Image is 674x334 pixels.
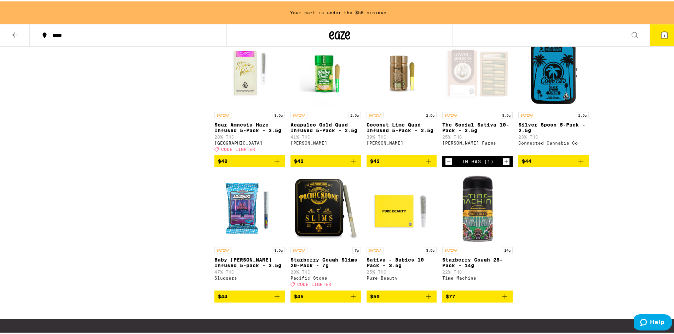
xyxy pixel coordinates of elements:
button: Increment [503,157,510,164]
p: 25% THC [367,268,437,273]
p: SATIVA [367,111,384,117]
p: The Social Sativa 10-Pack - 3.5g [442,121,513,132]
div: Time Machine [442,274,513,279]
button: Add to bag [214,289,285,301]
p: 3.5g [272,111,285,117]
a: Open page for Starberry Cough 28-Pack - 14g from Time Machine [442,171,513,289]
p: SATIVA [367,246,384,252]
button: Add to bag [214,154,285,166]
p: Coconut Lime Quad Infused 5-Pack - 2.5g [367,121,437,132]
div: [PERSON_NAME] [367,139,437,144]
p: 2.5g [424,111,437,117]
img: Pacific Stone - Starberry Cough Slims 20-Pack - 7g [290,171,361,242]
p: 3.5g [424,246,437,252]
p: 3.5g [500,111,513,117]
button: Add to bag [290,154,361,166]
a: Open page for Starberry Cough Slims 20-Pack - 7g from Pacific Stone [290,171,361,289]
img: Time Machine - Starberry Cough 28-Pack - 14g [442,171,513,242]
img: Pure Beauty - Sativa - Babies 10 Pack - 3.5g [367,171,437,242]
span: $44 [218,292,227,298]
p: SATIVA [214,246,231,252]
span: CODE LIGHTER [221,146,255,150]
div: [PERSON_NAME] [290,139,361,144]
div: In Bag (1) [462,157,494,163]
div: Sluggers [214,274,285,279]
p: Silver Spoon 5-Pack - 2.5g [518,121,589,132]
a: Open page for Sativa - Babies 10 Pack - 3.5g from Pure Beauty [367,171,437,289]
p: 47% THC [214,268,285,273]
button: Add to bag [442,289,513,301]
p: SATIVA [290,246,307,252]
span: $42 [370,157,380,163]
div: Connected Cannabis Co [518,139,589,144]
img: Jeeter - Acapulco Gold Quad Infused 5-Pack - 2.5g [290,36,361,107]
p: 3.5g [272,246,285,252]
a: Open page for Coconut Lime Quad Infused 5-Pack - 2.5g from Jeeter [367,36,437,154]
button: Add to bag [290,289,361,301]
p: SATIVA [442,111,459,117]
p: 23% THC [518,133,589,138]
p: SATIVA [442,246,459,252]
span: $42 [294,157,304,163]
p: Acapulco Gold Quad Infused 5-Pack - 2.5g [290,121,361,132]
button: Add to bag [518,154,589,166]
span: $40 [218,157,227,163]
span: $77 [446,292,455,298]
p: Starberry Cough 28-Pack - 14g [442,256,513,267]
p: 39% THC [367,133,437,138]
div: Pacific Stone [290,274,361,279]
p: 2.5g [576,111,589,117]
button: Decrement [445,157,452,164]
a: Open page for Silver Spoon 5-Pack - 2.5g from Connected Cannabis Co [518,36,589,154]
p: 2.5g [348,111,361,117]
a: Open page for Baby Griselda Infused 5-pack - 3.5g from Sluggers [214,171,285,289]
div: Pure Beauty [367,274,437,279]
span: $44 [522,157,531,163]
p: 41% THC [290,133,361,138]
div: [PERSON_NAME] Farms [442,139,513,144]
span: $45 [294,292,304,298]
span: $50 [370,292,380,298]
p: Sativa - Babies 10 Pack - 3.5g [367,256,437,267]
p: Baby [PERSON_NAME] Infused 5-pack - 3.5g [214,256,285,267]
p: Starberry Cough Slims 20-Pack - 7g [290,256,361,267]
iframe: Opens a widget where you can find more information [634,313,672,330]
button: Add to bag [367,289,437,301]
a: Open page for Sour Amnesia Haze Infused 5-Pack - 3.5g from Stone Road [214,36,285,154]
p: Sour Amnesia Haze Infused 5-Pack - 3.5g [214,121,285,132]
p: 14g [502,246,513,252]
a: Open page for The Social Sativa 10-Pack - 3.5g from Lowell Farms [442,36,513,154]
img: Sluggers - Baby Griselda Infused 5-pack - 3.5g [214,171,285,242]
div: [GEOGRAPHIC_DATA] [214,139,285,144]
p: SATIVA [214,111,231,117]
p: 20% THC [290,268,361,273]
p: 7g [352,246,361,252]
img: Jeeter - Coconut Lime Quad Infused 5-Pack - 2.5g [367,36,437,107]
img: Connected Cannabis Co - Silver Spoon 5-Pack - 2.5g [518,36,589,107]
span: CODE LIGHTER [297,281,331,286]
p: SATIVA [290,111,307,117]
img: Stone Road - Sour Amnesia Haze Infused 5-Pack - 3.5g [214,36,285,107]
button: Add to bag [367,154,437,166]
span: 1 [663,32,666,36]
p: 28% THC [214,133,285,138]
p: 25% THC [442,133,513,138]
p: 22% THC [442,268,513,273]
a: Open page for Acapulco Gold Quad Infused 5-Pack - 2.5g from Jeeter [290,36,361,154]
p: SATIVA [518,111,535,117]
